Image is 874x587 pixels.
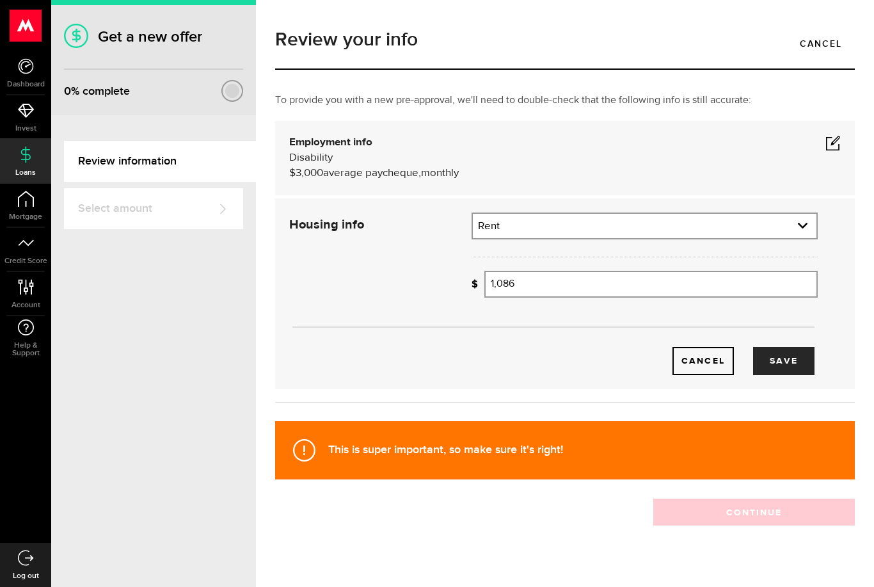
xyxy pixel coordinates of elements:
[653,499,855,526] button: Continue
[64,84,71,98] span: 0
[275,30,855,49] h1: Review your info
[323,168,421,179] span: average paycheque,
[289,168,323,179] span: $3,000
[753,347,814,375] button: Save
[64,80,130,103] div: % complete
[64,188,243,229] a: Select amount
[328,443,563,456] strong: This is super important, so make sure it's right!
[672,347,734,375] a: Cancel
[64,28,243,46] h1: Get a new offer
[275,93,855,108] p: To provide you with a new pre-approval, we'll need to double-check that the following info is sti...
[64,141,256,182] a: Review information
[289,152,333,163] span: Disability
[787,30,855,57] a: Cancel
[289,218,364,231] strong: Housing info
[289,137,372,148] b: Employment info
[421,168,459,179] span: monthly
[10,5,49,44] button: Open LiveChat chat widget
